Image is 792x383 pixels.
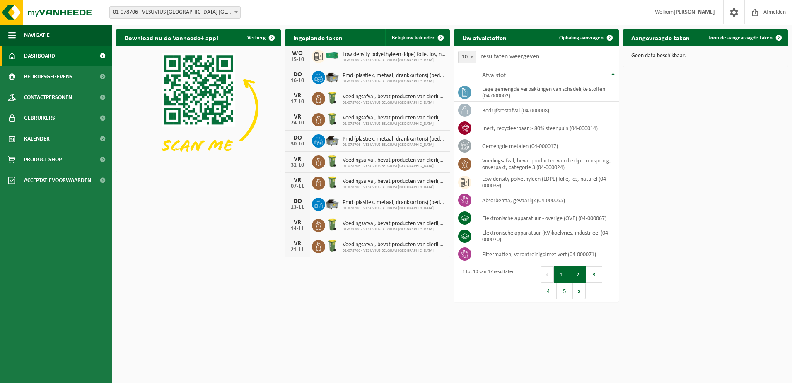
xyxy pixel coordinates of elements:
button: 5 [557,283,573,299]
td: bedrijfsrestafval (04-000008) [476,102,619,119]
span: 01-078706 - VESUVIUS BELGIUM [GEOGRAPHIC_DATA] [343,100,446,105]
div: 30-10 [289,141,306,147]
div: WO [289,50,306,57]
img: WB-0140-HPE-GN-50 [325,91,339,105]
p: Geen data beschikbaar. [631,53,780,59]
span: Low density polyethyleen (ldpe) folie, los, naturel [343,51,446,58]
img: WB-5000-GAL-GY-01 [325,70,339,84]
button: 2 [570,266,586,283]
span: Bedrijfsgegevens [24,66,72,87]
span: Voedingsafval, bevat producten van dierlijke oorsprong, onverpakt, categorie 3 [343,115,446,121]
div: 17-10 [289,99,306,105]
img: WB-0140-HPE-GN-50 [325,239,339,253]
img: WB-0140-HPE-GN-50 [325,218,339,232]
img: WB-5000-GAL-GY-01 [325,196,339,211]
span: Navigatie [24,25,50,46]
td: filtermatten, verontreinigd met verf (04-000071) [476,245,619,263]
img: WB-5000-GAL-GY-01 [325,133,339,147]
span: Voedingsafval, bevat producten van dierlijke oorsprong, onverpakt, categorie 3 [343,94,446,100]
span: Contactpersonen [24,87,72,108]
span: Voedingsafval, bevat producten van dierlijke oorsprong, onverpakt, categorie 3 [343,157,446,164]
button: Previous [541,266,554,283]
img: HK-XC-40-GN-00 [325,52,339,59]
span: 01-078706 - VESUVIUS BELGIUM [GEOGRAPHIC_DATA] [343,227,446,232]
td: lege gemengde verpakkingen van schadelijke stoffen (04-000002) [476,83,619,102]
div: 15-10 [289,57,306,63]
span: Toon de aangevraagde taken [708,35,773,41]
span: Acceptatievoorwaarden [24,170,91,191]
span: 01-078706 - VESUVIUS BELGIUM [GEOGRAPHIC_DATA] [343,248,446,253]
span: 01-078706 - VESUVIUS BELGIUM [GEOGRAPHIC_DATA] [343,121,446,126]
td: elektronische apparatuur - overige (OVE) (04-000067) [476,209,619,227]
span: 10 [459,51,476,63]
span: Voedingsafval, bevat producten van dierlijke oorsprong, onverpakt, categorie 3 [343,221,446,227]
span: Pmd (plastiek, metaal, drankkartons) (bedrijven) [343,136,446,143]
td: elektronische apparatuur (KV)koelvries, industrieel (04-000070) [476,227,619,245]
div: 24-10 [289,120,306,126]
div: VR [289,177,306,184]
strong: [PERSON_NAME] [674,9,715,15]
span: 01-078706 - VESUVIUS BELGIUM [GEOGRAPHIC_DATA] [343,206,446,211]
div: 16-10 [289,78,306,84]
h2: Download nu de Vanheede+ app! [116,29,227,46]
span: Voedingsafval, bevat producten van dierlijke oorsprong, onverpakt, categorie 3 [343,178,446,185]
span: Ophaling aanvragen [559,35,604,41]
h2: Aangevraagde taken [623,29,698,46]
div: DO [289,71,306,78]
div: DO [289,135,306,141]
button: 4 [541,283,557,299]
div: VR [289,92,306,99]
a: Bekijk uw kalender [385,29,449,46]
span: 01-078706 - VESUVIUS BELGIUM [GEOGRAPHIC_DATA] [343,185,446,190]
label: resultaten weergeven [481,53,539,60]
button: Verberg [241,29,280,46]
button: 1 [554,266,570,283]
div: DO [289,198,306,205]
span: Afvalstof [482,72,506,79]
img: WB-0140-HPE-GN-50 [325,154,339,168]
td: gemengde metalen (04-000017) [476,137,619,155]
span: Dashboard [24,46,55,66]
span: 01-078706 - VESUVIUS BELGIUM [GEOGRAPHIC_DATA] [343,58,446,63]
span: Kalender [24,128,50,149]
span: Pmd (plastiek, metaal, drankkartons) (bedrijven) [343,199,446,206]
div: 31-10 [289,162,306,168]
button: 3 [586,266,602,283]
td: inert, recycleerbaar > 80% steenpuin (04-000014) [476,119,619,137]
span: Bekijk uw kalender [392,35,435,41]
div: VR [289,219,306,226]
span: 01-078706 - VESUVIUS BELGIUM NV - OOSTENDE [110,7,240,18]
a: Ophaling aanvragen [553,29,618,46]
span: Gebruikers [24,108,55,128]
img: Download de VHEPlus App [116,46,281,170]
span: Product Shop [24,149,62,170]
td: voedingsafval, bevat producten van dierlijke oorsprong, onverpakt, categorie 3 (04-000024) [476,155,619,173]
div: 07-11 [289,184,306,189]
span: 01-078706 - VESUVIUS BELGIUM [GEOGRAPHIC_DATA] [343,143,446,148]
div: 1 tot 10 van 47 resultaten [458,265,514,300]
div: VR [289,156,306,162]
a: Toon de aangevraagde taken [702,29,787,46]
div: VR [289,114,306,120]
h2: Ingeplande taken [285,29,351,46]
div: 21-11 [289,247,306,253]
span: 01-078706 - VESUVIUS BELGIUM [GEOGRAPHIC_DATA] [343,79,446,84]
img: WB-0140-HPE-GN-50 [325,175,339,189]
div: VR [289,240,306,247]
div: 14-11 [289,226,306,232]
h2: Uw afvalstoffen [454,29,515,46]
td: absorbentia, gevaarlijk (04-000055) [476,191,619,209]
td: low density polyethyleen (LDPE) folie, los, naturel (04-000039) [476,173,619,191]
span: Voedingsafval, bevat producten van dierlijke oorsprong, onverpakt, categorie 3 [343,242,446,248]
div: 13-11 [289,205,306,211]
span: Pmd (plastiek, metaal, drankkartons) (bedrijven) [343,73,446,79]
button: Next [573,283,586,299]
span: 01-078706 - VESUVIUS BELGIUM NV - OOSTENDE [109,6,241,19]
span: Verberg [247,35,266,41]
span: 01-078706 - VESUVIUS BELGIUM [GEOGRAPHIC_DATA] [343,164,446,169]
img: WB-0140-HPE-GN-50 [325,112,339,126]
